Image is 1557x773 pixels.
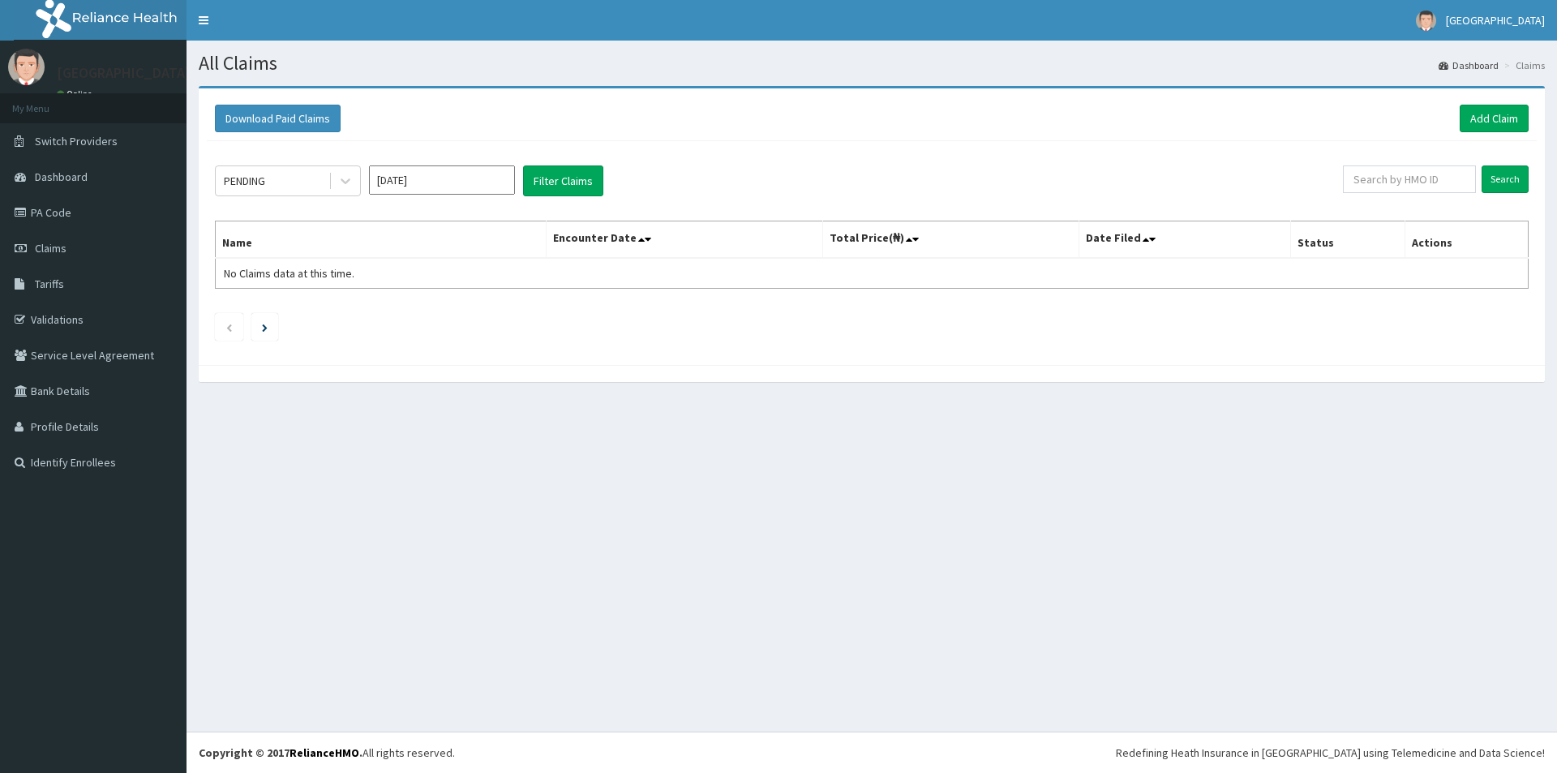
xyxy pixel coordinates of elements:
a: RelianceHMO [290,745,359,760]
th: Encounter Date [546,221,822,259]
span: Claims [35,241,66,256]
a: Add Claim [1460,105,1529,132]
button: Download Paid Claims [215,105,341,132]
span: Tariffs [35,277,64,291]
span: Dashboard [35,170,88,184]
a: Dashboard [1439,58,1499,72]
th: Name [216,221,547,259]
div: PENDING [224,173,265,189]
th: Date Filed [1079,221,1290,259]
span: Switch Providers [35,134,118,148]
th: Status [1290,221,1405,259]
a: Online [57,88,96,100]
img: User Image [8,49,45,85]
div: Redefining Heath Insurance in [GEOGRAPHIC_DATA] using Telemedicine and Data Science! [1116,745,1545,761]
input: Search by HMO ID [1343,165,1476,193]
span: No Claims data at this time. [224,266,354,281]
p: [GEOGRAPHIC_DATA] [57,66,191,80]
img: User Image [1416,11,1436,31]
h1: All Claims [199,53,1545,74]
th: Total Price(₦) [822,221,1079,259]
a: Previous page [225,320,233,334]
input: Search [1482,165,1529,193]
button: Filter Claims [523,165,603,196]
a: Next page [262,320,268,334]
footer: All rights reserved. [187,732,1557,773]
span: [GEOGRAPHIC_DATA] [1446,13,1545,28]
strong: Copyright © 2017 . [199,745,362,760]
input: Select Month and Year [369,165,515,195]
th: Actions [1405,221,1528,259]
li: Claims [1500,58,1545,72]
